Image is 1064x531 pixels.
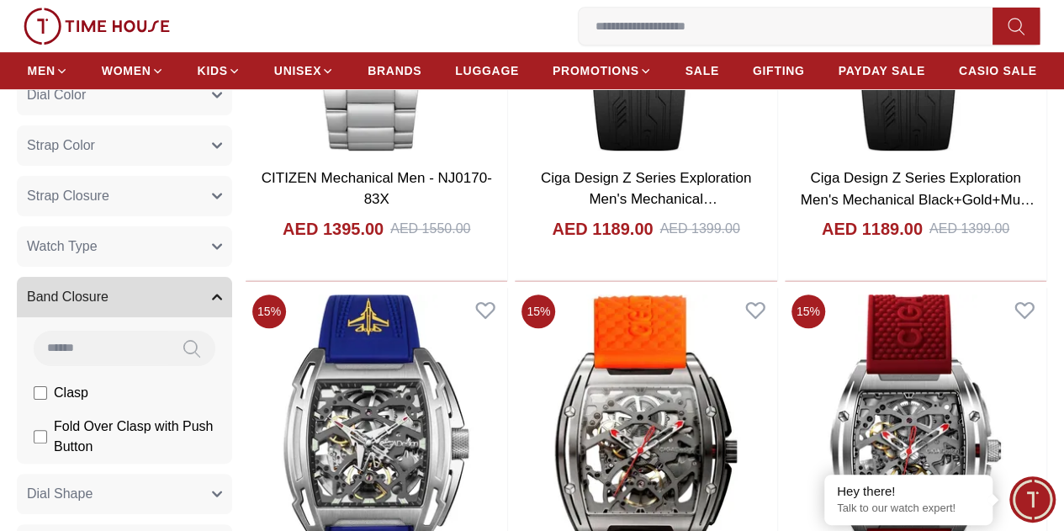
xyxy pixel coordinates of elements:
[274,62,321,79] span: UNISEX
[368,56,421,86] a: BRANDS
[791,295,825,328] span: 15 %
[17,277,232,317] button: Band Closure
[552,217,653,241] h4: AED 1189.00
[929,219,1009,239] div: AED 1399.00
[17,75,232,115] button: Dial Color
[283,217,384,241] h4: AED 1395.00
[17,226,232,267] button: Watch Type
[838,56,924,86] a: PAYDAY SALE
[27,484,93,504] span: Dial Shape
[553,62,639,79] span: PROMOTIONS
[17,125,232,166] button: Strap Color
[28,56,68,86] a: MEN
[34,386,47,400] input: Clasp
[27,85,86,105] span: Dial Color
[54,417,222,457] span: Fold Over Clasp with Push Button
[659,219,739,239] div: AED 1399.00
[198,56,241,86] a: KIDS
[521,295,555,328] span: 15 %
[553,56,652,86] a: PROMOTIONS
[753,62,805,79] span: GIFTING
[17,176,232,216] button: Strap Closure
[822,217,923,241] h4: AED 1189.00
[686,56,719,86] a: SALE
[34,430,47,443] input: Fold Over Clasp with Push Button
[1009,476,1056,523] div: Chat Widget
[801,170,1035,251] a: Ciga Design Z Series Exploration Men's Mechanical Black+Gold+Multi Color Dial Watch - Z062-BLGO-W5BK
[102,56,164,86] a: WOMEN
[262,170,492,208] a: CITIZEN Mechanical Men - NJ0170-83X
[27,287,109,307] span: Band Closure
[274,56,334,86] a: UNISEX
[27,135,95,156] span: Strap Color
[27,186,109,206] span: Strap Closure
[838,62,924,79] span: PAYDAY SALE
[686,62,719,79] span: SALE
[959,56,1037,86] a: CASIO SALE
[837,483,980,500] div: Hey there!
[198,62,228,79] span: KIDS
[24,8,170,45] img: ...
[753,56,805,86] a: GIFTING
[390,219,470,239] div: AED 1550.00
[27,236,98,257] span: Watch Type
[541,170,751,251] a: Ciga Design Z Series Exploration Men's Mechanical Grey+Red+Gold+Multi Color Dial Watch - Z062-SIS...
[455,56,519,86] a: LUGGAGE
[455,62,519,79] span: LUGGAGE
[837,502,980,516] p: Talk to our watch expert!
[959,62,1037,79] span: CASIO SALE
[54,383,88,403] span: Clasp
[252,295,286,328] span: 15 %
[17,474,232,514] button: Dial Shape
[28,62,56,79] span: MEN
[368,62,421,79] span: BRANDS
[102,62,151,79] span: WOMEN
